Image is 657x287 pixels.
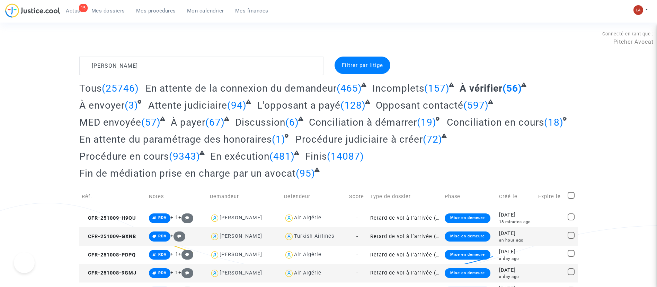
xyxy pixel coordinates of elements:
[187,8,224,14] span: Mon calendrier
[327,151,364,162] span: (14087)
[269,151,295,162] span: (481)
[148,100,227,111] span: Attente judiciaire
[220,252,262,258] div: [PERSON_NAME]
[210,213,220,223] img: icon-user.svg
[79,4,88,12] div: 15
[178,251,193,257] span: +
[170,270,178,276] span: + 1
[230,6,274,16] a: Mes finances
[210,231,220,242] img: icon-user.svg
[442,184,497,209] td: Phase
[170,251,178,257] span: + 1
[181,6,230,16] a: Mon calendrier
[91,8,125,14] span: Mes dossiers
[86,6,131,16] a: Mes dossiers
[158,271,167,275] span: RDV
[82,252,136,258] span: CFR-251008-PDPQ
[445,268,490,278] div: Mise en demeure
[296,168,315,179] span: (95)
[342,62,383,68] span: Filtrer par litige
[158,252,167,257] span: RDV
[294,233,334,239] div: Turkish Airlines
[60,6,86,16] a: 15Actus
[220,215,262,221] div: [PERSON_NAME]
[337,83,362,94] span: (465)
[499,267,534,274] div: [DATE]
[423,134,442,145] span: (72)
[79,134,272,145] span: En attente du paramétrage des honoraires
[633,5,643,15] img: 3f9b7d9779f7b0ffc2b90d026f0682a9
[544,117,563,128] span: (18)
[284,213,294,223] img: icon-user.svg
[368,227,442,246] td: Retard de vol à l'arrivée (Règlement CE n°261/2004)
[272,134,285,145] span: (1)
[356,234,358,239] span: -
[131,6,181,16] a: Mes procédures
[207,184,282,209] td: Demandeur
[356,270,358,276] span: -
[79,83,102,94] span: Tous
[141,117,161,128] span: (57)
[178,214,193,220] span: +
[79,168,296,179] span: Fin de médiation prise en charge par un avocat
[220,233,262,239] div: [PERSON_NAME]
[368,264,442,282] td: Retard de vol à l'arrivée (hors UE - Convention de [GEOGRAPHIC_DATA])
[220,270,262,276] div: [PERSON_NAME]
[376,100,463,111] span: Opposant contacté
[284,268,294,278] img: icon-user.svg
[79,117,141,128] span: MED envoyée
[145,83,337,94] span: En attente de la connexion du demandeur
[305,151,327,162] span: Finis
[447,117,544,128] span: Conciliation en cours
[499,256,534,262] div: a day ago
[295,134,423,145] span: Procédure judiciaire à créer
[368,209,442,227] td: Retard de vol à l'arrivée (hors UE - Convention de [GEOGRAPHIC_DATA])
[499,248,534,256] div: [DATE]
[294,252,321,258] div: Air Algérie
[82,234,136,239] span: CFR-251009-GXNB
[5,3,60,18] img: jc-logo.svg
[340,100,366,111] span: (128)
[171,117,205,128] span: À payer
[205,117,225,128] span: (67)
[460,83,503,94] span: À vérifier
[284,231,294,242] img: icon-user.svg
[79,184,147,209] td: Réf.
[227,100,247,111] span: (94)
[210,268,220,278] img: icon-user.svg
[82,270,136,276] span: CFR-251008-9GMJ
[14,252,35,273] iframe: Help Scout Beacon - Open
[309,117,417,128] span: Conciliation à démarrer
[158,234,167,238] span: RDV
[463,100,489,111] span: (597)
[503,83,522,94] span: (56)
[294,270,321,276] div: Air Algérie
[210,151,269,162] span: En exécution
[372,83,424,94] span: Incomplets
[499,230,534,237] div: [DATE]
[368,246,442,264] td: Retard de vol à l'arrivée (hors UE - Convention de [GEOGRAPHIC_DATA])
[499,274,534,280] div: a day ago
[125,100,138,111] span: (3)
[602,31,654,36] span: Connecté en tant que :
[235,117,285,128] span: Discussion
[82,215,136,221] span: CFR-251009-H9QU
[356,215,358,221] span: -
[169,151,200,162] span: (9343)
[356,252,358,258] span: -
[497,184,536,209] td: Créé le
[158,216,167,220] span: RDV
[282,184,347,209] td: Defendeur
[347,184,368,209] td: Score
[257,100,340,111] span: L'opposant a payé
[170,214,178,220] span: + 1
[210,250,220,260] img: icon-user.svg
[178,270,193,276] span: +
[102,83,139,94] span: (25746)
[136,8,176,14] span: Mes procédures
[499,219,534,225] div: 18 minutes ago
[536,184,565,209] td: Expire le
[294,215,321,221] div: Air Algérie
[445,213,490,223] div: Mise en demeure
[284,250,294,260] img: icon-user.svg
